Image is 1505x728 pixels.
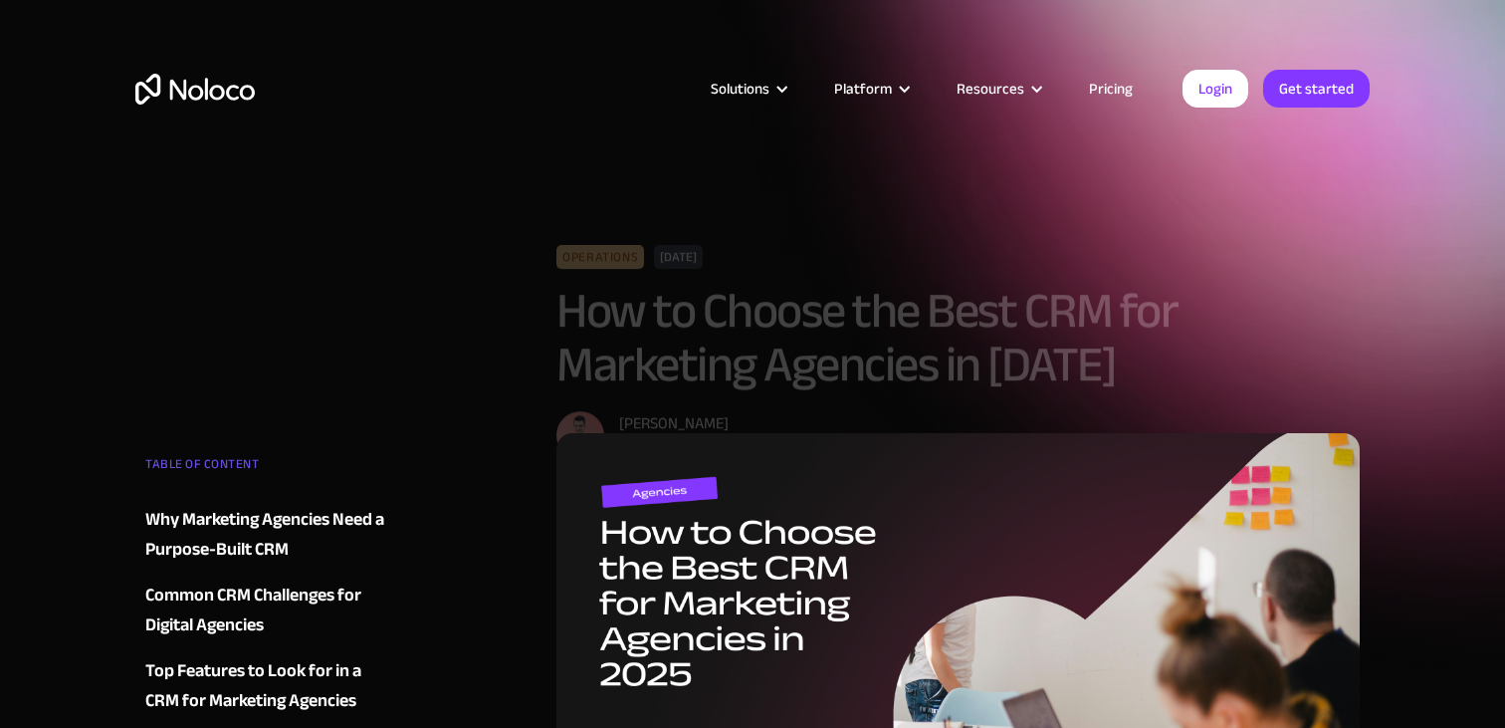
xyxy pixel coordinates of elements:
[655,245,704,269] div: [DATE]
[556,284,1360,391] h1: How to Choose the Best CRM for Marketing Agencies in [DATE]
[145,449,386,489] div: TABLE OF CONTENT
[1263,70,1370,108] a: Get started
[145,581,386,640] a: Common CRM Challenges for Digital Agencies
[556,245,644,269] div: Operations
[1064,76,1158,102] a: Pricing
[145,505,386,565] a: Why Marketing Agencies Need a Purpose-Built CRM
[619,411,804,435] div: [PERSON_NAME]
[145,656,386,716] a: Top Features to Look for in a CRM for Marketing Agencies
[809,76,932,102] div: Platform
[957,76,1024,102] div: Resources
[686,76,809,102] div: Solutions
[135,74,255,105] a: home
[1182,70,1248,108] a: Login
[834,76,892,102] div: Platform
[932,76,1064,102] div: Resources
[711,76,769,102] div: Solutions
